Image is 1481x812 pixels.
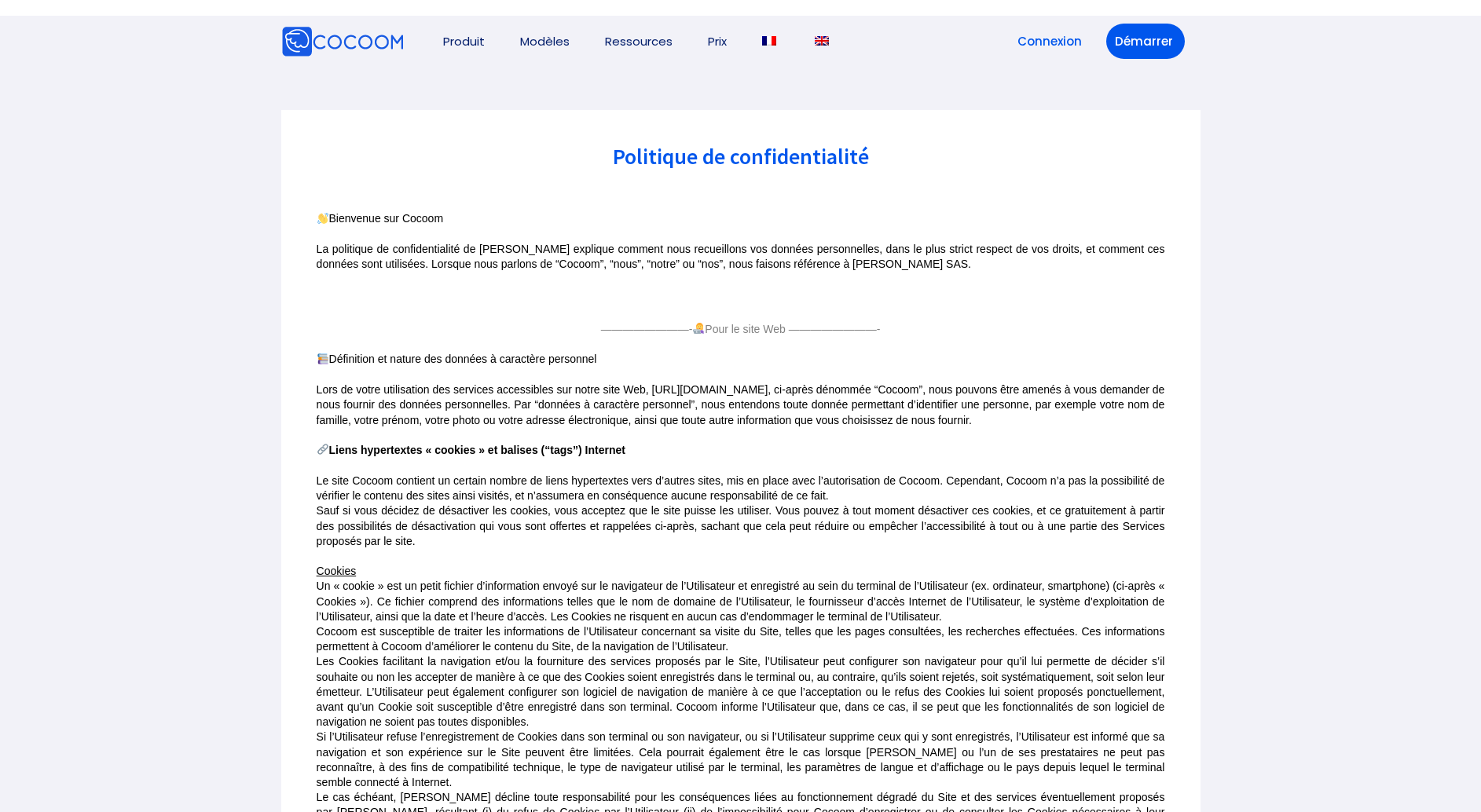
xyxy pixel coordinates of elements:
[317,655,1165,728] span: Les Cookies facilitant la navigation et/ou la fourniture des services proposés par le Site, l’Uti...
[329,212,444,225] span: Bienvenue sur Cocoom
[317,474,1165,502] span: Le site Cocoom contient un certain nombre de liens hypertextes vers d’autres sites, mis en place ...
[329,444,625,456] span: Liens hypertextes « cookies » et balises (“tags”) Internet
[708,35,727,47] a: Prix
[317,580,1165,622] span: Un « cookie » est un petit fichier d’information envoyé sur le navigateur de l’Utilisateur et enr...
[317,383,1165,426] span: Lors de votre utilisation des services accessibles sur notre site Web, [URL][DOMAIN_NAME], ci-apr...
[520,35,570,47] a: Modèles
[317,213,328,224] img: 👋
[1106,24,1185,59] a: Démarrer
[443,35,485,47] a: Produit
[317,730,1165,788] span: Si l’Utilisateur refuse l’enregistrement de Cookies dans son terminal ou son navigateur, ou si l’...
[317,444,328,455] img: 🔗
[815,36,829,46] img: Anglais
[762,36,776,46] img: Français
[317,625,1165,653] span: Cocoom est susceptible de traiter les informations de l’Utilisateur concernant sa visite du Site,...
[317,504,1165,547] span: Sauf si vous décidez de désactiver les cookies, vous acceptez que le site puisse les utiliser. Vo...
[317,243,1165,270] span: La politique de confidentialité de [PERSON_NAME] explique comment nous recueillons vos données pe...
[605,35,673,47] a: Ressources
[1009,24,1091,59] a: Connexion
[317,145,1165,167] h2: Politique de confidentialité
[281,26,404,57] img: Cocoom
[601,323,881,335] span: ————————- Pour le site Web ————————-
[317,565,357,577] span: Cookies
[693,323,704,334] img: 👩‍💻
[329,353,597,365] span: Définition et nature des données à caractère personnel
[317,353,328,364] img: 📚
[407,41,408,42] img: Cocoom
